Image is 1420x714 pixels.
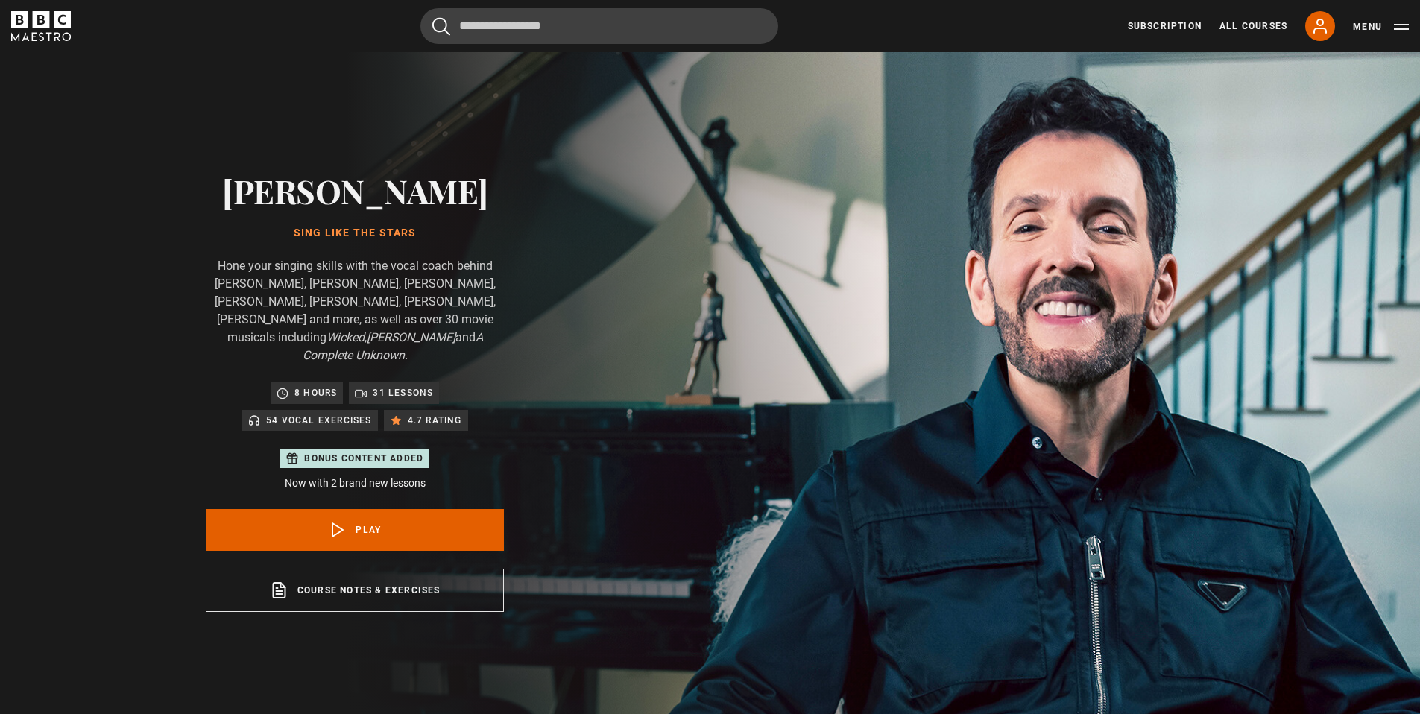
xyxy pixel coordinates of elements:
a: All Courses [1219,19,1287,33]
i: Wicked [326,330,365,344]
p: Hone your singing skills with the vocal coach behind [PERSON_NAME], [PERSON_NAME], [PERSON_NAME],... [206,257,504,364]
button: Toggle navigation [1353,19,1409,34]
i: A Complete Unknown [303,330,483,362]
i: [PERSON_NAME] [367,330,455,344]
button: Submit the search query [432,17,450,36]
h2: [PERSON_NAME] [206,171,504,209]
p: Bonus content added [304,452,423,465]
p: 31 lessons [373,385,433,400]
p: 8 hours [294,385,337,400]
h1: Sing Like the Stars [206,227,504,239]
a: Course notes & exercises [206,569,504,612]
a: Play [206,509,504,551]
p: Now with 2 brand new lessons [206,476,504,491]
svg: BBC Maestro [11,11,71,41]
a: Subscription [1128,19,1202,33]
p: 54 Vocal Exercises [266,413,372,428]
input: Search [420,8,778,44]
p: 4.7 rating [408,413,462,428]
